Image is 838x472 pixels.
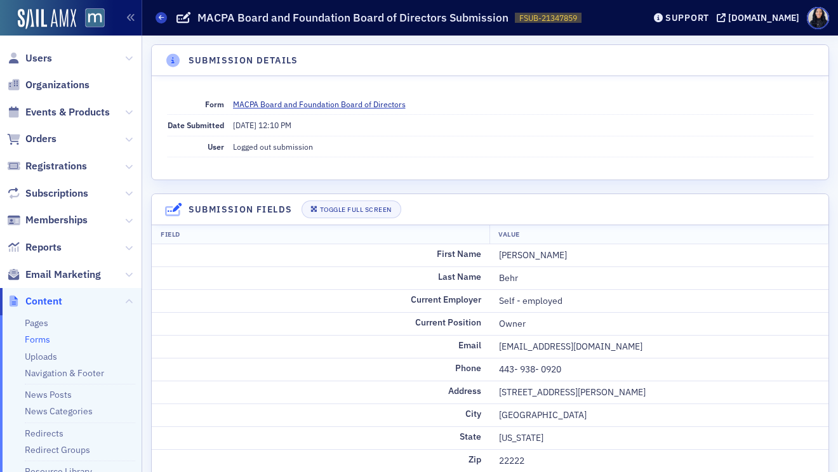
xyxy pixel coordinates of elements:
span: Users [25,51,52,65]
div: Owner [499,317,820,331]
td: Current Position [152,312,490,335]
a: Pages [25,317,48,329]
span: Email Marketing [25,268,101,282]
div: Self - employed [499,294,820,308]
th: Field [152,225,490,244]
a: Redirect Groups [25,444,90,456]
h4: Submission Details [189,54,298,67]
img: SailAMX [18,9,76,29]
a: Navigation & Footer [25,367,104,379]
span: 12:10 PM [258,120,291,130]
span: Date Submitted [168,120,224,130]
a: Registrations [7,159,87,173]
span: Subscriptions [25,187,88,200]
td: City [152,403,490,426]
td: Last Name [152,266,490,289]
div: [DOMAIN_NAME] [728,12,799,23]
div: [US_STATE] [499,431,820,445]
span: Content [25,294,62,308]
a: Email Marketing [7,268,101,282]
a: News Posts [25,389,72,400]
a: View Homepage [76,8,105,30]
a: Forms [25,334,50,345]
dd: Logged out submission [233,136,813,157]
a: Subscriptions [7,187,88,200]
div: Support [665,12,709,23]
a: MACPA Board and Foundation Board of Directors [233,98,415,110]
a: News Categories [25,405,93,417]
img: SailAMX [85,8,105,28]
a: Memberships [7,213,88,227]
a: Content [7,294,62,308]
div: 443- 938- 0920 [499,363,820,376]
td: Email [152,335,490,358]
a: Orders [7,132,57,146]
div: [STREET_ADDRESS][PERSON_NAME] [499,386,820,399]
td: First Name [152,244,490,267]
button: Toggle Full Screen [302,200,402,218]
a: Redirects [25,428,63,439]
span: User [208,141,224,152]
span: FSUB-21347859 [519,13,577,23]
td: Phone [152,358,490,381]
h1: MACPA Board and Foundation Board of Directors Submission [197,10,509,25]
div: [EMAIL_ADDRESS][DOMAIN_NAME] [499,340,820,353]
div: Toggle Full Screen [320,206,392,213]
button: [DOMAIN_NAME] [717,13,804,22]
span: Events & Products [25,105,110,119]
div: 22222 [499,454,820,468]
div: [GEOGRAPHIC_DATA] [499,409,820,422]
th: Value [489,225,828,244]
td: State [152,426,490,449]
span: Orders [25,132,57,146]
a: Uploads [25,351,57,362]
span: Form [205,99,224,109]
span: Memberships [25,213,88,227]
span: [DATE] [233,120,258,130]
a: Events & Products [7,105,110,119]
a: Reports [7,240,62,254]
a: Users [7,51,52,65]
span: Registrations [25,159,87,173]
span: Profile [807,7,829,29]
td: Current Employer [152,289,490,312]
span: Organizations [25,78,90,92]
a: Organizations [7,78,90,92]
div: [PERSON_NAME] [499,249,820,262]
span: Reports [25,240,62,254]
td: Zip [152,449,490,472]
td: Address [152,381,490,403]
div: Behr [499,272,820,285]
h4: Submission Fields [189,203,293,216]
